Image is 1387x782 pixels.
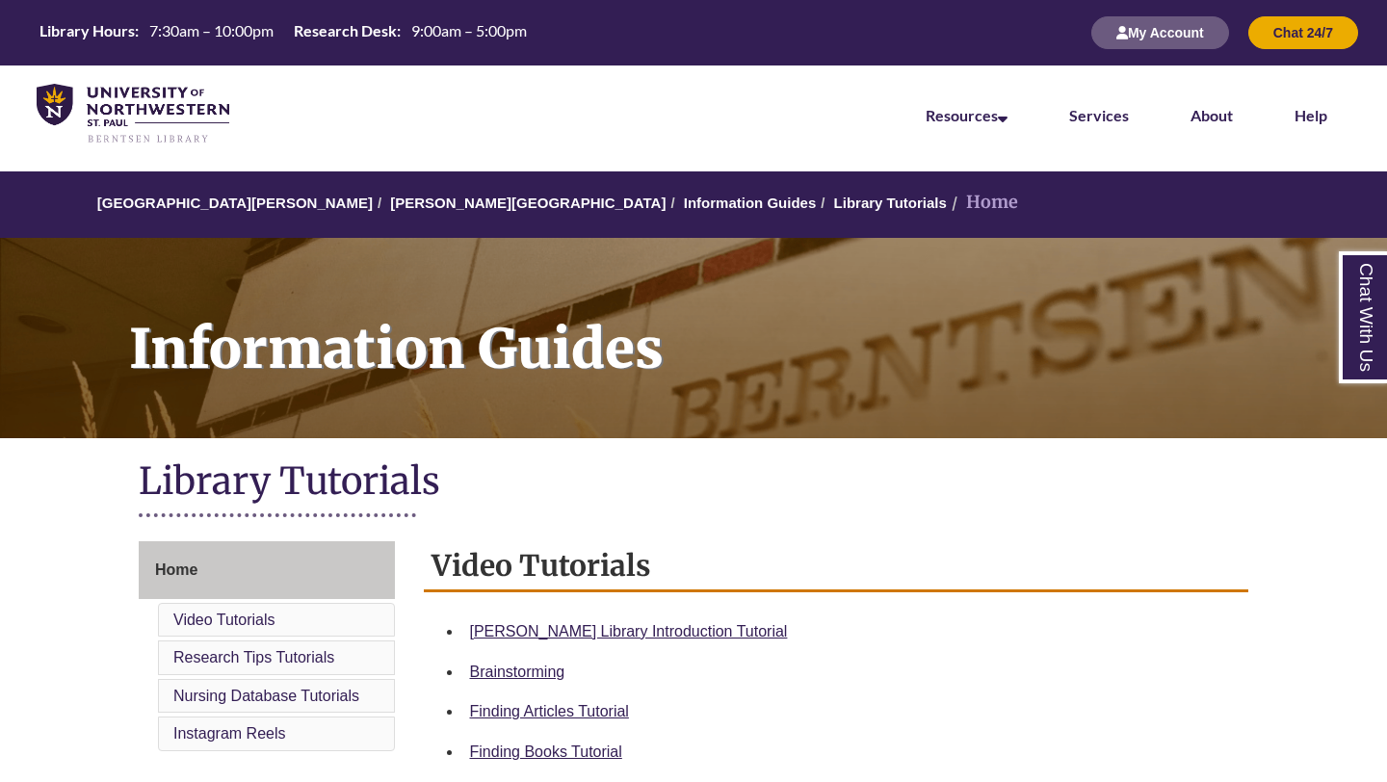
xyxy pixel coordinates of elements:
[470,664,565,680] a: Brainstorming
[32,20,535,44] table: Hours Today
[1069,106,1129,124] a: Services
[139,457,1248,508] h1: Library Tutorials
[947,189,1018,217] li: Home
[684,195,817,211] a: Information Guides
[173,612,275,628] a: Video Tutorials
[470,703,629,719] a: Finding Articles Tutorial
[470,623,788,639] a: [PERSON_NAME] Library Introduction Tutorial
[139,541,395,599] a: Home
[286,20,404,41] th: Research Desk:
[108,238,1387,413] h1: Information Guides
[926,106,1008,124] a: Resources
[139,541,395,755] div: Guide Page Menu
[390,195,666,211] a: [PERSON_NAME][GEOGRAPHIC_DATA]
[32,20,142,41] th: Library Hours:
[173,725,286,742] a: Instagram Reels
[1191,106,1233,124] a: About
[1091,24,1229,40] a: My Account
[1248,16,1358,49] button: Chat 24/7
[411,21,527,39] span: 9:00am – 5:00pm
[834,195,947,211] a: Library Tutorials
[97,195,373,211] a: [GEOGRAPHIC_DATA][PERSON_NAME]
[1295,106,1327,124] a: Help
[470,743,622,760] a: Finding Books Tutorial
[37,84,229,144] img: UNWSP Library Logo
[149,21,274,39] span: 7:30am – 10:00pm
[173,649,334,665] a: Research Tips Tutorials
[155,561,197,578] span: Home
[32,20,535,46] a: Hours Today
[424,541,1249,592] h2: Video Tutorials
[1091,16,1229,49] button: My Account
[173,688,359,704] a: Nursing Database Tutorials
[1248,24,1358,40] a: Chat 24/7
